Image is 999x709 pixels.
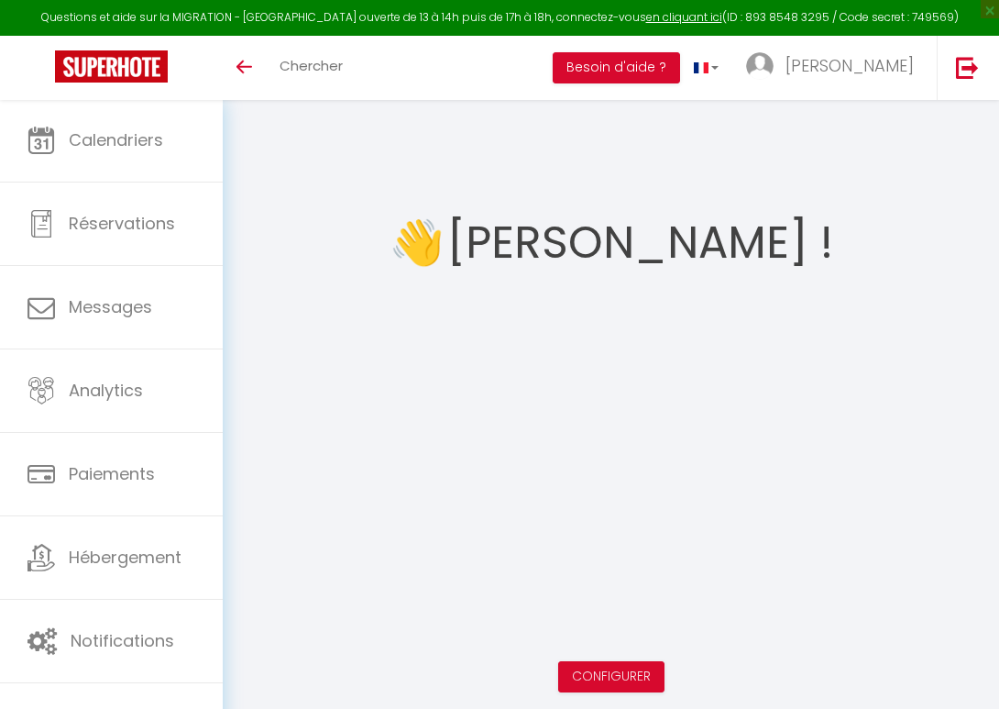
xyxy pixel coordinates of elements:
a: en cliquant ici [646,9,722,25]
span: Chercher [280,56,343,75]
a: Chercher [266,36,357,100]
img: ... [746,52,774,80]
a: Configurer [572,667,651,685]
span: Hébergement [69,546,181,569]
a: ... [PERSON_NAME] [732,36,937,100]
img: logout [956,56,979,79]
h1: [PERSON_NAME] ! [447,188,833,298]
span: Notifications [71,629,174,652]
button: Configurer [558,661,664,692]
span: Analytics [69,379,143,402]
span: [PERSON_NAME] [785,54,914,77]
span: Messages [69,295,152,318]
span: 👋 [390,208,445,277]
img: Super Booking [55,50,168,83]
iframe: welcome-outil.mov [318,298,905,628]
button: Besoin d'aide ? [553,52,680,83]
span: Réservations [69,212,175,235]
span: Paiements [69,462,155,485]
span: Calendriers [69,128,163,151]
